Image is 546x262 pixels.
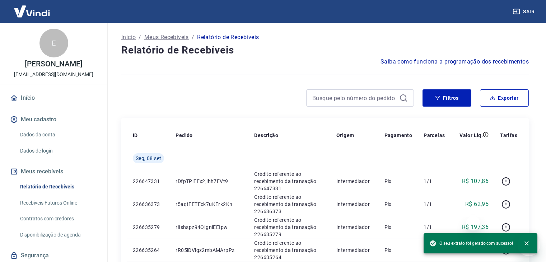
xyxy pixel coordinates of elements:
[176,224,243,231] p: riIshspz94QIgniEEIpw
[465,200,489,209] p: R$ 62,95
[133,224,164,231] p: 226635279
[17,179,99,194] a: Relatório de Recebíveis
[336,132,354,139] p: Origem
[384,178,412,185] p: Pix
[462,177,489,186] p: R$ 107,86
[17,144,99,158] a: Dados de login
[424,178,445,185] p: 1/1
[384,224,412,231] p: Pix
[480,89,529,107] button: Exportar
[512,5,537,18] button: Sair
[462,223,489,231] p: R$ 197,36
[144,33,189,42] a: Meus Recebíveis
[9,112,99,127] button: Meu cadastro
[424,132,445,139] p: Parcelas
[424,224,445,231] p: 1/1
[500,132,517,139] p: Tarifas
[254,239,325,261] p: Crédito referente ao recebimento da transação 226635264
[336,201,373,208] p: Intermediador
[423,89,471,107] button: Filtros
[336,178,373,185] p: Intermediador
[17,211,99,226] a: Contratos com credores
[133,132,138,139] p: ID
[17,196,99,210] a: Recebíveis Futuros Online
[136,155,161,162] span: Seg, 08 set
[176,247,243,254] p: rR05lDVlgz2mbAMArpPz
[17,228,99,242] a: Disponibilização de agenda
[336,247,373,254] p: Intermediador
[384,132,412,139] p: Pagamento
[14,71,93,78] p: [EMAIL_ADDRESS][DOMAIN_NAME]
[121,33,136,42] a: Início
[429,240,513,247] span: O seu extrato foi gerado com sucesso!
[176,178,243,185] p: rDfpTPiEFx2jlhh7EVt9
[517,233,540,256] iframe: Botão para abrir a janela de mensagens
[9,0,55,22] img: Vindi
[459,132,483,139] p: Valor Líq.
[133,178,164,185] p: 226647331
[254,170,325,192] p: Crédito referente ao recebimento da transação 226647331
[176,132,192,139] p: Pedido
[39,29,68,57] div: E
[384,201,412,208] p: Pix
[381,57,529,66] a: Saiba como funciona a programação dos recebimentos
[197,33,259,42] p: Relatório de Recebíveis
[121,43,529,57] h4: Relatório de Recebíveis
[384,247,412,254] p: Pix
[466,216,480,230] iframe: Fechar mensagem
[254,132,278,139] p: Descrição
[139,33,141,42] p: /
[9,164,99,179] button: Meus recebíveis
[312,93,396,103] input: Busque pelo número do pedido
[25,60,82,68] p: [PERSON_NAME]
[9,90,99,106] a: Início
[254,216,325,238] p: Crédito referente ao recebimento da transação 226635279
[133,247,164,254] p: 226635264
[336,224,373,231] p: Intermediador
[254,193,325,215] p: Crédito referente ao recebimento da transação 226636373
[17,127,99,142] a: Dados da conta
[424,201,445,208] p: 1/1
[192,33,194,42] p: /
[176,201,243,208] p: r5aqtFETEck7uKErk2Kn
[133,201,164,208] p: 226636373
